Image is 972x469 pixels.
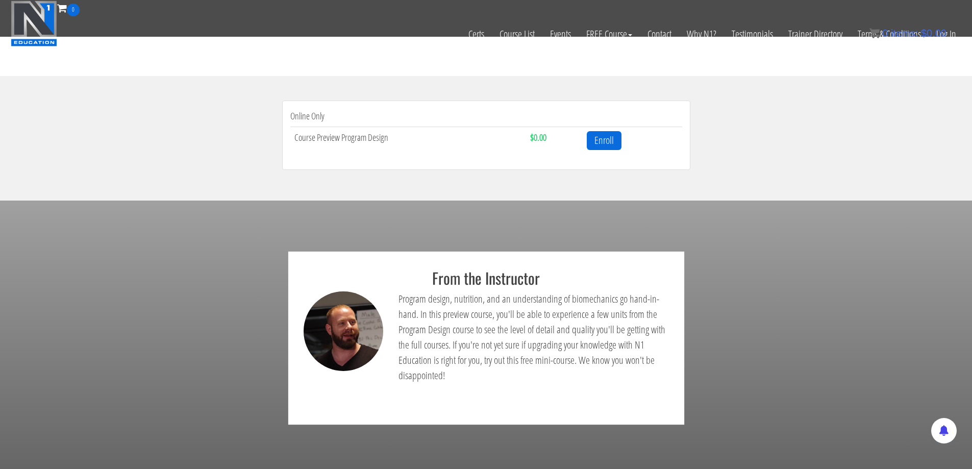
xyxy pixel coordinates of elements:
[579,16,640,52] a: FREE Course
[929,16,964,52] a: Log In
[492,16,542,52] a: Course List
[11,1,57,46] img: n1-education
[850,16,929,52] a: Terms & Conditions
[587,131,621,150] a: Enroll
[304,291,384,372] img: kassem-coach-comment-description
[290,127,527,154] td: Course Preview Program Design
[921,28,927,39] span: $
[296,269,677,286] h2: From the Instructor
[921,28,946,39] bdi: 0.00
[398,291,669,383] p: Program design, nutrition, and an understanding of biomechanics go hand-in-hand. In this preview ...
[290,111,682,121] h4: Online Only
[461,16,492,52] a: Certs
[891,28,918,39] span: items:
[542,16,579,52] a: Events
[869,28,880,38] img: icon11.png
[781,16,850,52] a: Trainer Directory
[57,1,80,15] a: 0
[724,16,781,52] a: Testimonials
[67,4,80,16] span: 0
[640,16,679,52] a: Contact
[679,16,724,52] a: Why N1?
[530,131,546,143] strong: $0.00
[882,28,888,39] span: 0
[869,28,946,39] a: 0 items: $0.00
